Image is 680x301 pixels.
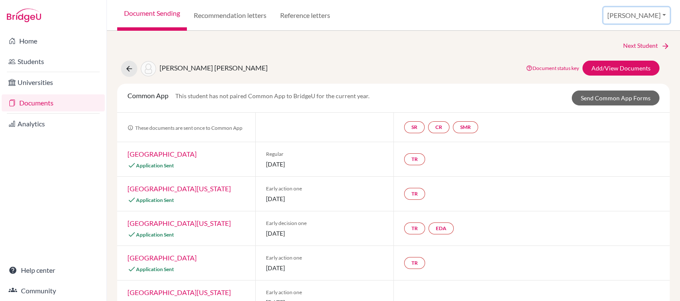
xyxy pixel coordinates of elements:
[2,115,105,132] a: Analytics
[266,254,383,262] span: Early action one
[572,91,659,105] a: Send Common App Forms
[526,65,579,71] a: Document status key
[404,222,425,234] a: TR
[266,185,383,193] span: Early action one
[127,254,197,262] a: [GEOGRAPHIC_DATA]
[136,162,174,169] span: Application Sent
[136,266,174,272] span: Application Sent
[2,74,105,91] a: Universities
[266,194,383,203] span: [DATE]
[127,125,242,131] span: These documents are sent once to Common App
[127,150,197,158] a: [GEOGRAPHIC_DATA]
[175,92,370,99] span: This student has not paired Common App to BridgeU for the current year.
[2,32,105,50] a: Home
[266,263,383,272] span: [DATE]
[428,121,449,133] a: CR
[136,197,174,203] span: Application Sent
[266,229,383,238] span: [DATE]
[266,150,383,158] span: Regular
[404,188,425,200] a: TR
[127,219,231,227] a: [GEOGRAPHIC_DATA][US_STATE]
[582,61,659,76] a: Add/View Documents
[2,282,105,299] a: Community
[2,94,105,111] a: Documents
[404,257,425,269] a: TR
[2,262,105,279] a: Help center
[429,222,454,234] a: EDA
[453,121,478,133] a: SMR
[127,91,169,99] span: Common App
[2,53,105,70] a: Students
[136,231,174,238] span: Application Sent
[127,288,231,296] a: [GEOGRAPHIC_DATA][US_STATE]
[127,184,231,193] a: [GEOGRAPHIC_DATA][US_STATE]
[266,289,383,296] span: Early action one
[7,9,41,22] img: Bridge-U
[623,41,670,50] a: Next Student
[404,153,425,165] a: TR
[160,64,268,72] span: [PERSON_NAME] [PERSON_NAME]
[603,7,670,23] button: [PERSON_NAME]
[266,219,383,227] span: Early decision one
[266,160,383,169] span: [DATE]
[404,121,425,133] a: SR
